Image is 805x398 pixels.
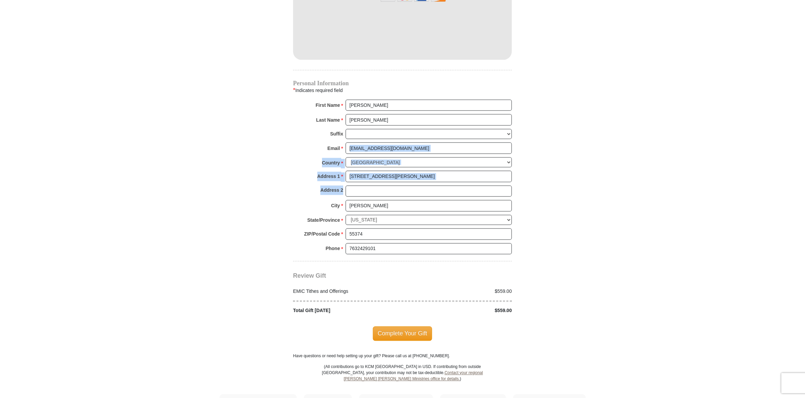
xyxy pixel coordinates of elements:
[293,86,512,95] div: Indicates required field
[293,273,326,279] span: Review Gift
[290,307,403,314] div: Total Gift [DATE]
[304,229,340,239] strong: ZIP/Postal Code
[290,288,403,295] div: EMIC Tithes and Offerings
[330,129,343,139] strong: Suffix
[316,115,340,125] strong: Last Name
[327,144,340,153] strong: Email
[316,100,340,110] strong: First Name
[331,201,340,211] strong: City
[403,307,516,314] div: $559.00
[322,364,483,394] p: (All contributions go to KCM [GEOGRAPHIC_DATA] in USD. If contributing from outside [GEOGRAPHIC_D...
[320,186,343,195] strong: Address 2
[317,172,340,181] strong: Address 1
[307,216,340,225] strong: State/Province
[344,371,483,381] a: Contact your regional [PERSON_NAME] [PERSON_NAME] Ministries office for details.
[293,353,512,359] p: Have questions or need help setting up your gift? Please call us at [PHONE_NUMBER].
[293,81,512,86] h4: Personal Information
[403,288,516,295] div: $559.00
[322,158,340,167] strong: Country
[373,327,432,341] span: Complete Your Gift
[326,244,340,253] strong: Phone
